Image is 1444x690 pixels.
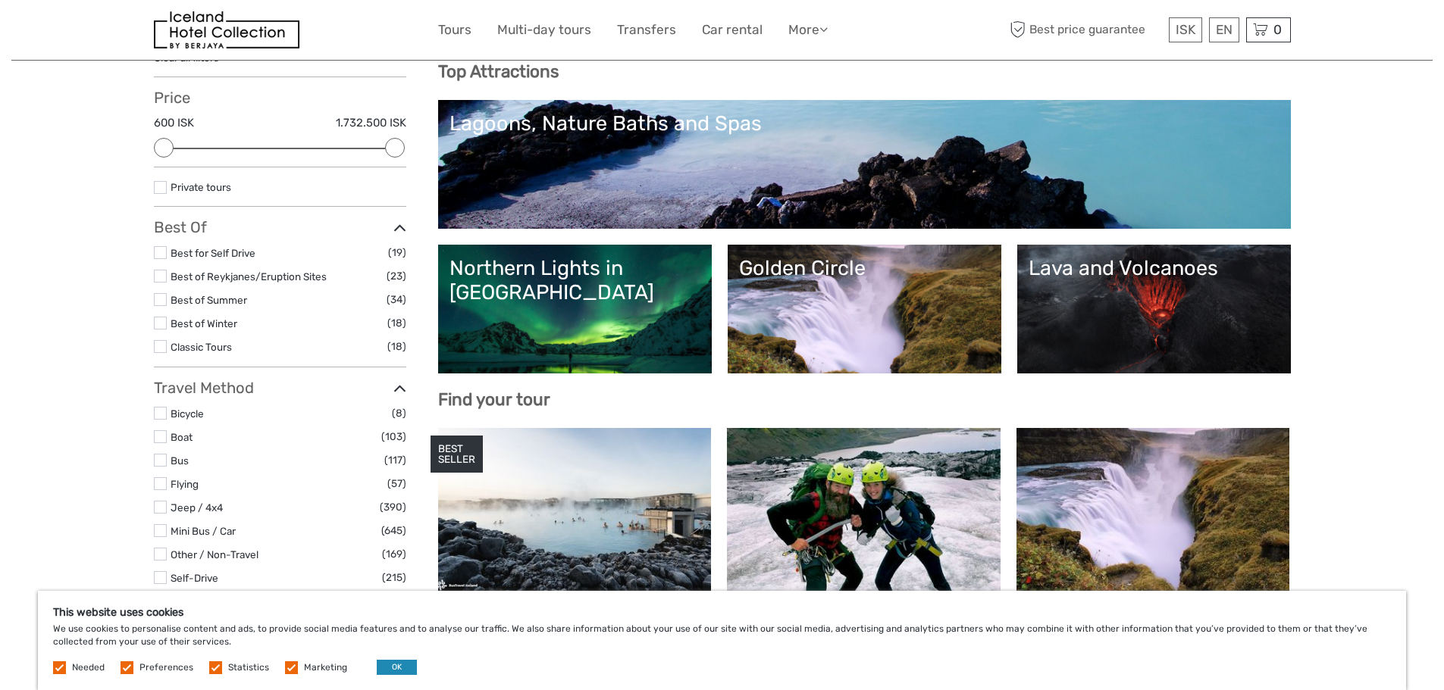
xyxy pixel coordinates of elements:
a: Lava and Volcanoes [1029,256,1280,362]
b: Find your tour [438,389,550,410]
span: (8) [392,404,406,422]
div: We use cookies to personalise content and ads, to provide social media features and to analyse ou... [38,591,1406,690]
a: Best of Summer [171,294,247,306]
h5: This website uses cookies [53,606,1391,619]
div: Lava and Volcanoes [1029,256,1280,280]
span: (57) [387,475,406,492]
a: Self-Drive [171,572,218,584]
span: (215) [382,569,406,586]
span: (390) [380,498,406,516]
span: (18) [387,314,406,332]
div: Northern Lights in [GEOGRAPHIC_DATA] [449,256,700,305]
div: Golden Circle [739,256,990,280]
h3: Travel Method [154,379,406,397]
span: 0 [1271,22,1284,37]
img: 481-8f989b07-3259-4bb0-90ed-3da368179bdc_logo_small.jpg [154,11,299,48]
span: (34) [387,291,406,308]
a: More [788,19,828,41]
a: Best of Winter [171,317,237,329]
h3: Best Of [154,218,406,236]
label: 1.732.500 ISK [336,115,406,131]
a: Flying [171,478,199,490]
a: Other / Non-Travel [171,548,258,560]
label: Needed [72,661,105,674]
a: Lagoons, Nature Baths and Spas [449,111,1280,217]
span: (169) [382,545,406,563]
a: Multi-day tours [497,19,591,41]
span: (645) [381,522,406,539]
span: (117) [384,451,406,469]
a: Mini Bus / Car [171,525,236,537]
label: 600 ISK [154,115,194,131]
a: Northern Lights in [GEOGRAPHIC_DATA] [449,256,700,362]
span: (18) [387,338,406,355]
div: Lagoons, Nature Baths and Spas [449,111,1280,136]
a: Transfers [617,19,676,41]
h3: Price [154,89,406,107]
p: We're away right now. Please check back later! [21,27,171,39]
a: Car rental [702,19,763,41]
span: (19) [388,244,406,261]
a: Golden Circle [739,256,990,362]
div: BEST SELLER [431,436,483,473]
button: Open LiveChat chat widget [174,23,193,42]
a: Boat [171,431,193,443]
a: Best of Reykjanes/Eruption Sites [171,270,327,283]
a: Classic Tours [171,341,232,353]
a: Bus [171,454,189,467]
a: Jeep / 4x4 [171,501,223,514]
span: ISK [1176,22,1195,37]
a: Tours [438,19,471,41]
a: Bicycle [171,407,204,420]
label: Preferences [139,661,193,674]
b: Top Attractions [438,61,559,82]
button: OK [377,660,417,675]
span: Best price guarantee [1007,17,1165,42]
label: Statistics [228,661,269,674]
a: Best for Self Drive [171,247,255,259]
label: Marketing [304,661,347,674]
a: Private tours [171,181,231,193]
span: (103) [381,428,406,445]
span: (23) [387,267,406,285]
div: EN [1209,17,1239,42]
